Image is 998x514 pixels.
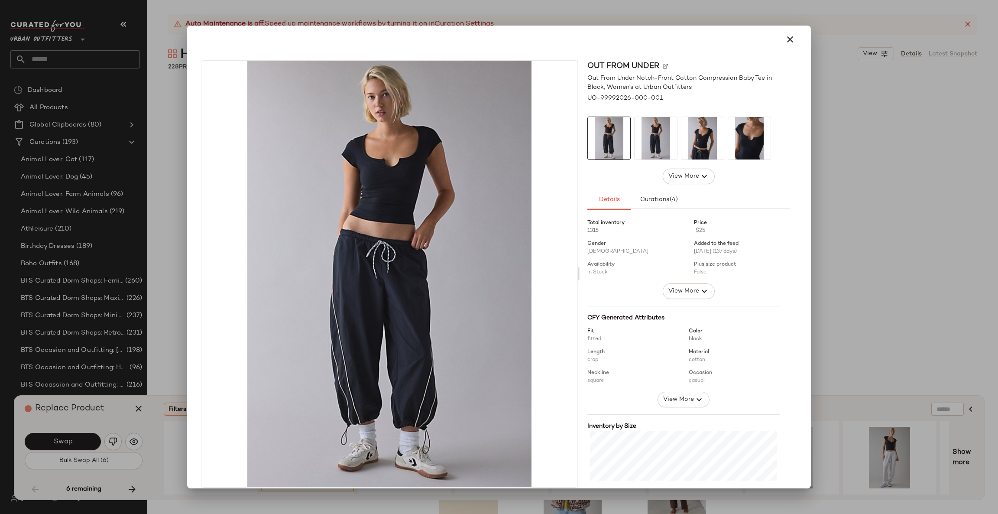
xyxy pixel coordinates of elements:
[201,61,577,487] img: 99992026_001_b
[728,117,771,159] img: 99992026_001_b3
[663,64,668,69] img: svg%3e
[681,117,724,159] img: 99992026_001_b2
[663,169,715,184] button: View More
[668,171,699,182] span: View More
[587,74,790,92] span: Out From Under Notch-Front Cotton Compression Baby Tee in Black, Women's at Urban Outfitters
[587,313,780,322] div: CFY Generated Attributes
[658,392,710,407] button: View More
[587,60,659,72] span: Out From Under
[663,394,694,405] span: View More
[588,117,630,159] img: 99992026_001_b
[669,196,678,203] span: (4)
[663,283,715,299] button: View More
[587,422,780,431] div: Inventory by Size
[640,196,678,203] span: Curations
[587,94,663,103] span: UO-99992026-000-001
[635,117,677,159] img: 99992026_001_b
[598,196,619,203] span: Details
[668,286,699,296] span: View More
